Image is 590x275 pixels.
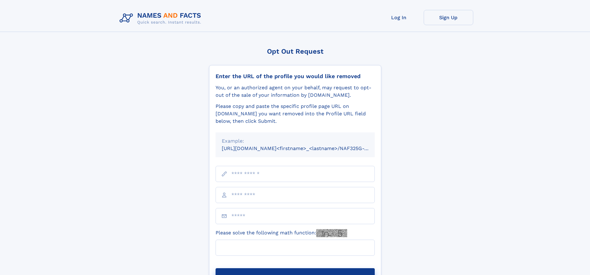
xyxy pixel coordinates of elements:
[222,137,369,145] div: Example:
[216,103,375,125] div: Please copy and paste the specific profile page URL on [DOMAIN_NAME] you want removed into the Pr...
[117,10,206,27] img: Logo Names and Facts
[424,10,473,25] a: Sign Up
[374,10,424,25] a: Log In
[216,73,375,80] div: Enter the URL of the profile you would like removed
[222,145,387,151] small: [URL][DOMAIN_NAME]<firstname>_<lastname>/NAF325G-xxxxxxxx
[216,229,347,237] label: Please solve the following math function:
[209,47,381,55] div: Opt Out Request
[216,84,375,99] div: You, or an authorized agent on your behalf, may request to opt-out of the sale of your informatio...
